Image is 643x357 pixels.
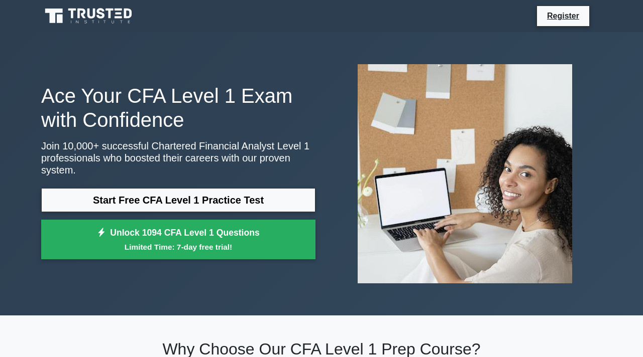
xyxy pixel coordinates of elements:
[41,220,315,260] a: Unlock 1094 CFA Level 1 QuestionsLimited Time: 7-day free trial!
[41,140,315,176] p: Join 10,000+ successful Chartered Financial Analyst Level 1 professionals who boosted their caree...
[41,188,315,212] a: Start Free CFA Level 1 Practice Test
[41,84,315,132] h1: Ace Your CFA Level 1 Exam with Confidence
[541,10,585,22] a: Register
[54,241,303,253] small: Limited Time: 7-day free trial!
